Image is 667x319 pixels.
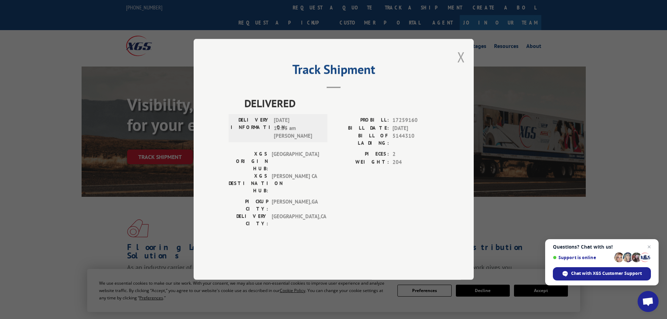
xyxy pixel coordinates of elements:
[244,96,439,111] span: DELIVERED
[392,151,439,159] span: 2
[553,255,612,260] span: Support is online
[392,124,439,132] span: [DATE]
[272,151,319,173] span: [GEOGRAPHIC_DATA]
[272,173,319,195] span: [PERSON_NAME] CA
[229,213,268,228] label: DELIVERY CITY:
[457,48,465,66] button: Close modal
[392,132,439,147] span: 5144310
[638,291,659,312] a: Open chat
[553,267,651,280] span: Chat with XGS Customer Support
[553,244,651,250] span: Questions? Chat with us!
[274,117,321,140] span: [DATE] 10:55 am [PERSON_NAME]
[334,117,389,125] label: PROBILL:
[392,158,439,166] span: 204
[231,117,270,140] label: DELIVERY INFORMATION:
[334,132,389,147] label: BILL OF LADING:
[229,64,439,78] h2: Track Shipment
[392,117,439,125] span: 17259160
[229,151,268,173] label: XGS ORIGIN HUB:
[272,213,319,228] span: [GEOGRAPHIC_DATA] , CA
[571,270,642,277] span: Chat with XGS Customer Support
[272,198,319,213] span: [PERSON_NAME] , GA
[334,158,389,166] label: WEIGHT:
[334,124,389,132] label: BILL DATE:
[229,198,268,213] label: PICKUP CITY:
[334,151,389,159] label: PIECES:
[229,173,268,195] label: XGS DESTINATION HUB:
